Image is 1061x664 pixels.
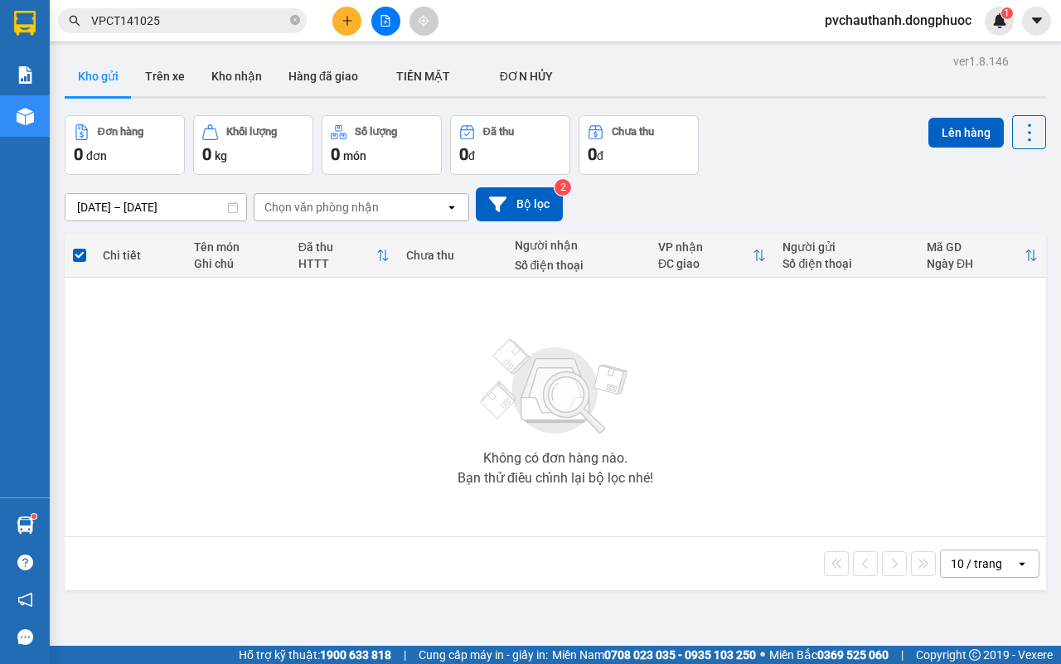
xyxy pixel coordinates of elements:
[202,144,211,164] span: 0
[17,516,34,534] img: warehouse-icon
[31,514,36,519] sup: 1
[1022,7,1051,36] button: caret-down
[552,646,756,664] span: Miền Nam
[445,201,458,214] svg: open
[579,115,699,175] button: Chưa thu0đ
[91,12,287,30] input: Tìm tên, số ĐT hoặc mã đơn
[901,646,904,664] span: |
[927,240,1025,254] div: Mã GD
[264,199,379,216] div: Chọn văn phòng nhận
[658,240,753,254] div: VP nhận
[343,149,366,162] span: món
[969,649,981,661] span: copyright
[132,56,198,96] button: Trên xe
[86,149,107,162] span: đơn
[650,234,774,278] th: Toggle SortBy
[769,646,889,664] span: Miền Bắc
[953,52,1009,70] div: ver 1.8.146
[298,240,377,254] div: Đã thu
[515,259,642,272] div: Số điện thoại
[226,126,277,138] div: Khối lượng
[604,648,756,662] strong: 0708 023 035 - 0935 103 250
[215,149,227,162] span: kg
[69,15,80,27] span: search
[198,56,275,96] button: Kho nhận
[612,126,654,138] div: Chưa thu
[555,179,571,196] sup: 2
[918,234,1046,278] th: Toggle SortBy
[331,144,340,164] span: 0
[811,10,985,31] span: pvchauthanh.dongphuoc
[17,108,34,125] img: warehouse-icon
[290,15,300,25] span: close-circle
[406,249,497,262] div: Chưa thu
[17,555,33,570] span: question-circle
[74,144,83,164] span: 0
[515,239,642,252] div: Người nhận
[483,126,514,138] div: Đã thu
[951,555,1002,572] div: 10 / trang
[928,118,1004,148] button: Lên hàng
[65,194,246,221] input: Select a date range.
[409,7,438,36] button: aim
[322,115,442,175] button: Số lượng0món
[239,646,391,664] span: Hỗ trợ kỹ thuật:
[65,115,185,175] button: Đơn hàng0đơn
[658,257,753,270] div: ĐC giao
[290,234,399,278] th: Toggle SortBy
[194,257,281,270] div: Ghi chú
[65,56,132,96] button: Kho gửi
[1030,13,1044,28] span: caret-down
[1015,557,1029,570] svg: open
[483,452,627,465] div: Không có đơn hàng nào.
[927,257,1025,270] div: Ngày ĐH
[404,646,406,664] span: |
[17,66,34,84] img: solution-icon
[332,7,361,36] button: plus
[782,240,909,254] div: Người gửi
[342,15,353,27] span: plus
[468,149,475,162] span: đ
[1001,7,1013,19] sup: 1
[98,126,143,138] div: Đơn hàng
[992,13,1007,28] img: icon-new-feature
[597,149,603,162] span: đ
[472,329,638,445] img: svg+xml;base64,PHN2ZyBjbGFzcz0ibGlzdC1wbHVnX19zdmciIHhtbG5zPSJodHRwOi8vd3d3LnczLm9yZy8yMDAwL3N2Zy...
[817,648,889,662] strong: 0369 525 060
[1004,7,1010,19] span: 1
[588,144,597,164] span: 0
[476,187,563,221] button: Bộ lọc
[194,240,281,254] div: Tên món
[396,70,450,83] span: TIỀN MẶT
[418,15,429,27] span: aim
[500,70,553,83] span: ĐƠN HỦY
[458,472,653,485] div: Bạn thử điều chỉnh lại bộ lọc nhé!
[193,115,313,175] button: Khối lượng0kg
[17,592,33,608] span: notification
[380,15,391,27] span: file-add
[355,126,397,138] div: Số lượng
[459,144,468,164] span: 0
[760,652,765,658] span: ⚪️
[320,648,391,662] strong: 1900 633 818
[782,257,909,270] div: Số điện thoại
[298,257,377,270] div: HTTT
[103,249,177,262] div: Chi tiết
[17,629,33,645] span: message
[290,13,300,29] span: close-circle
[419,646,548,664] span: Cung cấp máy in - giấy in:
[450,115,570,175] button: Đã thu0đ
[275,56,371,96] button: Hàng đã giao
[14,11,36,36] img: logo-vxr
[371,7,400,36] button: file-add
